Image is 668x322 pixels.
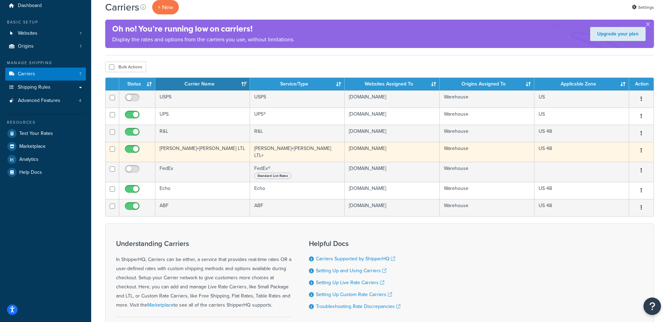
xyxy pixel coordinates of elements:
span: Standard List Rates [254,173,291,179]
td: [DOMAIN_NAME] [345,90,439,108]
td: Warehouse [440,162,534,182]
span: 1 [80,30,81,36]
span: Origins [18,43,34,49]
div: Manage Shipping [5,60,86,66]
td: US 48 [534,199,629,216]
a: Analytics [5,153,86,166]
td: USPS [155,90,250,108]
th: Service/Type: activate to sort column ascending [250,78,345,90]
td: US [534,108,629,125]
td: Warehouse [440,182,534,199]
a: Upgrade your plan [590,27,646,41]
span: Websites [18,30,38,36]
span: Carriers [18,71,35,77]
a: Carriers Supported by ShipperHQ [316,255,395,262]
div: In ShipperHQ, Carriers can be either, a service that provides real-time rates OR a user-defined r... [116,240,291,310]
a: Advanced Features 4 [5,94,86,107]
th: Origins Assigned To: activate to sort column ascending [440,78,534,90]
td: [DOMAIN_NAME] [345,199,439,216]
td: US 48 [534,182,629,199]
td: Warehouse [440,142,534,162]
td: UPS® [250,108,345,125]
td: Warehouse [440,90,534,108]
div: Basic Setup [5,19,86,25]
td: [DOMAIN_NAME] [345,142,439,162]
td: FedEx® [250,162,345,182]
td: USPS [250,90,345,108]
td: Warehouse [440,108,534,125]
span: Test Your Rates [19,131,53,137]
a: Origins 1 [5,40,86,53]
td: [PERSON_NAME]+[PERSON_NAME] LTL [155,142,250,162]
a: Marketplace [5,140,86,153]
td: FedEx [155,162,250,182]
th: Websites Assigned To: activate to sort column ascending [345,78,439,90]
td: [DOMAIN_NAME] [345,162,439,182]
span: Dashboard [18,3,42,9]
td: R&L [155,125,250,142]
a: Setting Up Custom Rate Carriers [316,291,392,298]
a: Troubleshooting Rate Discrepancies [316,303,400,310]
span: Analytics [19,157,39,163]
li: Origins [5,40,86,53]
th: Carrier Name: activate to sort column ascending [155,78,250,90]
th: Status: activate to sort column ascending [119,78,155,90]
button: Open Resource Center [643,297,661,315]
td: [DOMAIN_NAME] [345,108,439,125]
span: Shipping Rules [18,84,50,90]
td: US 48 [534,142,629,162]
td: Echo [250,182,345,199]
button: Bulk Actions [105,62,146,72]
div: Resources [5,119,86,125]
td: R&L [250,125,345,142]
a: Shipping Rules [5,81,86,94]
span: Marketplace [19,144,46,150]
li: Carriers [5,68,86,81]
td: US [534,90,629,108]
a: Marketplace [147,301,174,309]
h1: Carriers [105,0,139,14]
a: Setting Up and Using Carriers [316,267,386,274]
h3: Helpful Docs [309,240,400,247]
a: Websites 1 [5,27,86,40]
td: ABF [155,199,250,216]
a: Settings [632,2,654,12]
td: Warehouse [440,125,534,142]
td: UPS [155,108,250,125]
td: [PERSON_NAME]+[PERSON_NAME] LTL+ [250,142,345,162]
span: 4 [79,98,81,104]
h3: Understanding Carriers [116,240,291,247]
span: 1 [80,43,81,49]
a: Help Docs [5,166,86,179]
td: Warehouse [440,199,534,216]
td: ABF [250,199,345,216]
td: Echo [155,182,250,199]
a: Test Your Rates [5,127,86,140]
td: [DOMAIN_NAME] [345,182,439,199]
td: US 48 [534,125,629,142]
th: Applicable Zone: activate to sort column ascending [534,78,629,90]
li: Advanced Features [5,94,86,107]
span: Advanced Features [18,98,60,104]
td: [DOMAIN_NAME] [345,125,439,142]
span: Help Docs [19,170,42,176]
h4: Oh no! You’re running low on carriers! [112,23,295,35]
li: Websites [5,27,86,40]
span: 7 [79,71,81,77]
a: Carriers 7 [5,68,86,81]
th: Action [629,78,654,90]
p: Display the rates and options from the carriers you use, without limitations. [112,35,295,44]
a: Setting Up Live Rate Carriers [316,279,384,286]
